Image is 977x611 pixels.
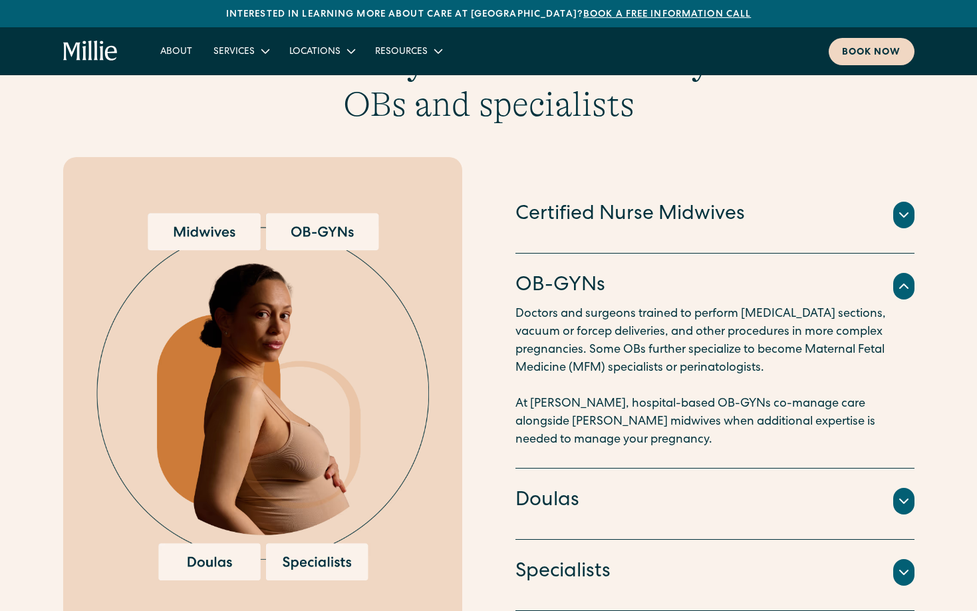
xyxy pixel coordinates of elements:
img: Pregnant woman surrounded by options for maternity care providers, including midwives, OB-GYNs, d... [96,213,429,580]
h4: Doulas [515,487,579,515]
h4: Specialists [515,558,611,586]
div: Resources [364,40,452,62]
div: Services [213,45,255,59]
div: Locations [279,40,364,62]
a: Book a free information call [583,10,751,19]
h4: Certified Nurse Midwives [515,201,745,229]
a: Book now [829,38,914,65]
a: home [63,41,118,62]
p: Doctors and surgeons trained to perform [MEDICAL_DATA] sections, vacuum or forcep deliveries, and... [515,305,914,449]
h4: OB-GYNs [515,272,605,300]
div: Services [203,40,279,62]
div: Book now [842,46,901,60]
div: Resources [375,45,428,59]
h3: Midwifery-led care backed by OBs and specialists [233,42,744,125]
a: About [150,40,203,62]
div: Locations [289,45,341,59]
